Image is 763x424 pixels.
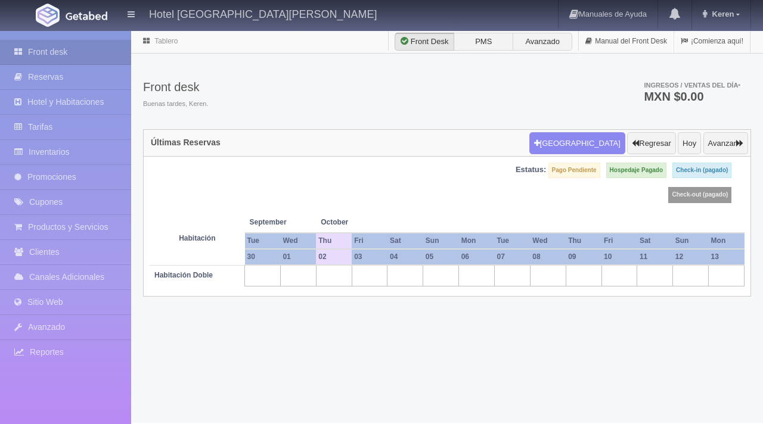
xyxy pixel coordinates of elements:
[387,249,423,265] th: 04
[673,249,709,265] th: 12
[566,233,601,249] th: Thu
[678,132,701,155] button: Hoy
[423,233,459,249] th: Sun
[566,249,601,265] th: 09
[454,33,513,51] label: PMS
[673,233,709,249] th: Sun
[316,233,352,249] th: Thu
[66,11,107,20] img: Getabed
[149,6,377,21] h4: Hotel [GEOGRAPHIC_DATA][PERSON_NAME]
[495,249,531,265] th: 07
[143,99,208,109] span: Buenas tardes, Keren.
[143,80,208,93] h3: Front desk
[672,163,731,178] label: Check-in (pagado)
[154,271,213,279] b: Habitación Doble
[245,249,281,265] th: 30
[579,30,674,53] a: Manual del Front Desk
[36,4,60,27] img: Getabed
[530,233,566,249] th: Wed
[459,249,495,265] th: 06
[644,82,740,89] span: Ingresos / Ventas del día
[151,138,221,147] h4: Últimas Reservas
[513,33,572,51] label: Avanzado
[280,233,316,249] th: Wed
[627,132,675,155] button: Regresar
[316,249,352,265] th: 02
[709,249,745,265] th: 13
[637,249,673,265] th: 11
[601,233,637,249] th: Fri
[250,217,312,227] span: September
[179,234,215,242] strong: Habitación
[606,163,666,178] label: Hospedaje Pagado
[423,249,459,265] th: 05
[548,163,600,178] label: Pago Pendiente
[516,164,546,176] label: Estatus:
[637,233,673,249] th: Sat
[668,187,731,202] label: Check-out (pagado)
[703,132,748,155] button: Avanzar
[459,233,495,249] th: Mon
[530,249,566,265] th: 08
[495,233,531,249] th: Tue
[245,233,281,249] th: Tue
[709,10,734,18] span: Keren
[601,249,637,265] th: 10
[529,132,625,155] button: [GEOGRAPHIC_DATA]
[154,37,178,45] a: Tablero
[387,233,423,249] th: Sat
[709,233,745,249] th: Mon
[352,233,387,249] th: Fri
[674,30,750,53] a: ¡Comienza aquí!
[395,33,454,51] label: Front Desk
[352,249,387,265] th: 03
[644,91,740,102] h3: MXN $0.00
[321,217,383,227] span: October
[280,249,316,265] th: 01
